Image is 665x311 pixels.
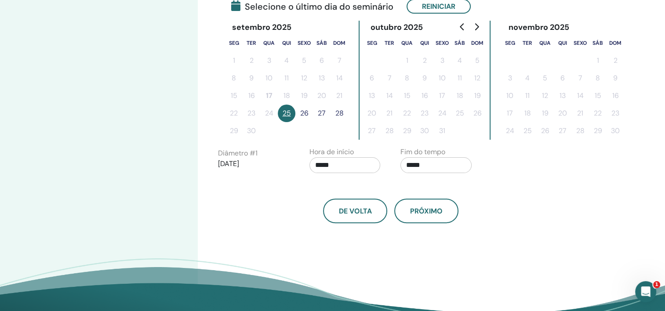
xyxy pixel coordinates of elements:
div: outubro 2025 [363,21,430,34]
th: quinta-feira [554,34,571,52]
button: 10 [501,87,519,105]
button: 9 [243,69,260,87]
button: 19 [295,87,313,105]
button: 19 [469,87,486,105]
button: 26 [536,122,554,140]
button: 10 [260,69,278,87]
button: 11 [519,87,536,105]
button: 26 [469,105,486,122]
button: Ir para o mês anterior [455,18,469,36]
button: 17 [260,87,278,105]
button: 2 [243,52,260,69]
button: 27 [363,122,381,140]
button: 27 [554,122,571,140]
button: 16 [416,87,433,105]
th: Domingo [607,34,624,52]
button: 31 [433,122,451,140]
button: 8 [225,69,243,87]
th: segunda-feira [501,34,519,52]
p: [DATE] [218,159,289,169]
th: sexta-feira [571,34,589,52]
button: 3 [260,52,278,69]
span: Próximo [410,206,443,216]
button: 10 [433,69,451,87]
button: 29 [589,122,607,140]
button: 8 [398,69,416,87]
button: 20 [313,87,331,105]
th: sexta-feira [433,34,451,52]
button: 23 [416,105,433,122]
button: 21 [571,105,589,122]
button: 13 [363,87,381,105]
button: 25 [451,105,469,122]
button: 7 [331,52,348,69]
button: 24 [433,105,451,122]
label: Fim do tempo [400,147,445,157]
button: 23 [243,105,260,122]
button: 20 [363,105,381,122]
button: 18 [519,105,536,122]
button: 14 [381,87,398,105]
button: 11 [278,69,295,87]
button: 2 [607,52,624,69]
th: Domingo [469,34,486,52]
button: 12 [295,69,313,87]
button: 22 [589,105,607,122]
th: sábado [451,34,469,52]
th: quinta-feira [278,34,295,52]
button: 12 [536,87,554,105]
button: 19 [536,105,554,122]
th: sábado [313,34,331,52]
button: 4 [519,69,536,87]
button: 24 [501,122,519,140]
th: quarta-feira [536,34,554,52]
button: 29 [398,122,416,140]
span: De volta [339,206,372,216]
button: 13 [554,87,571,105]
button: 29 [225,122,243,140]
th: terça-feira [519,34,536,52]
th: Domingo [331,34,348,52]
button: 24 [260,105,278,122]
button: 23 [607,105,624,122]
button: 3 [433,52,451,69]
button: 6 [554,69,571,87]
button: 1 [589,52,607,69]
th: quinta-feira [416,34,433,52]
th: segunda-feira [225,34,243,52]
th: sexta-feira [295,34,313,52]
button: 1 [398,52,416,69]
button: 9 [416,69,433,87]
button: 16 [607,87,624,105]
button: 5 [295,52,313,69]
button: 25 [278,105,295,122]
button: 4 [278,52,295,69]
button: 30 [243,122,260,140]
button: De volta [323,199,387,223]
button: 25 [519,122,536,140]
button: 8 [589,69,607,87]
button: 7 [381,69,398,87]
button: 2 [416,52,433,69]
button: 17 [433,87,451,105]
label: Hora de início [309,147,354,157]
button: 4 [451,52,469,69]
iframe: Intercom live chat [635,281,656,302]
button: 22 [225,105,243,122]
button: Vá para o próximo mês [469,18,483,36]
div: setembro 2025 [225,21,299,34]
button: 26 [295,105,313,122]
th: terça-feira [381,34,398,52]
button: Próximo [394,199,458,223]
button: 18 [278,87,295,105]
th: terça-feira [243,34,260,52]
button: 20 [554,105,571,122]
button: 14 [331,69,348,87]
button: 28 [381,122,398,140]
button: 15 [589,87,607,105]
th: segunda-feira [363,34,381,52]
button: 16 [243,87,260,105]
button: 21 [381,105,398,122]
button: 15 [398,87,416,105]
button: 13 [313,69,331,87]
